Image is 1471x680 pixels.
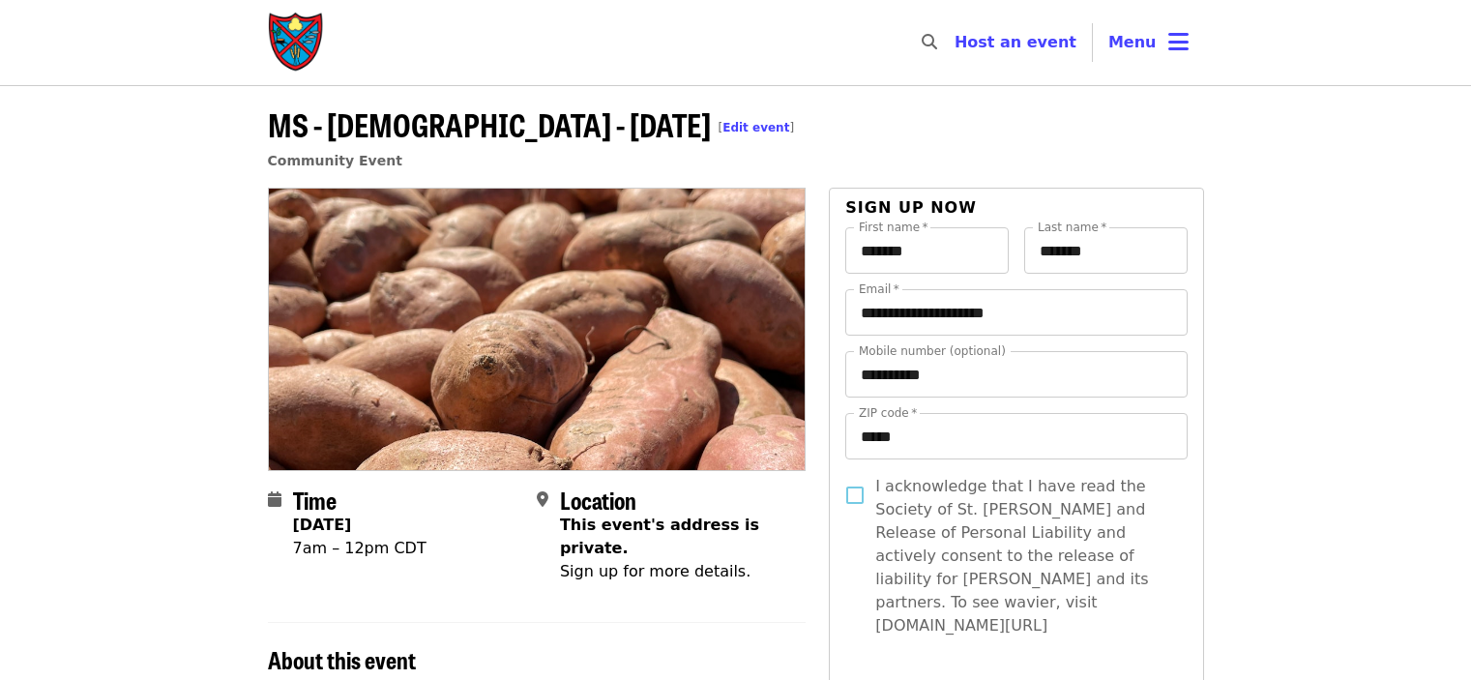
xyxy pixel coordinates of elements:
label: Mobile number (optional) [859,345,1006,357]
span: Menu [1108,33,1157,51]
span: Location [560,483,636,517]
span: Sign up now [845,198,977,217]
label: ZIP code [859,407,917,419]
button: Toggle account menu [1093,19,1204,66]
img: Society of St. Andrew - Home [268,12,326,74]
i: map-marker-alt icon [537,490,548,509]
label: First name [859,222,928,233]
span: [ ] [719,121,795,134]
span: MS - [DEMOGRAPHIC_DATA] - [DATE] [268,102,795,147]
input: First name [845,227,1009,274]
img: MS - Tulane Baptist Church - 10-18-25 organized by Society of St. Andrew [269,189,806,469]
strong: [DATE] [293,516,352,534]
a: Edit event [722,121,789,134]
a: Community Event [268,153,402,168]
input: ZIP code [845,413,1187,459]
input: Email [845,289,1187,336]
i: bars icon [1168,28,1189,56]
span: About this event [268,642,416,676]
input: Search [949,19,964,66]
span: This event's address is private. [560,516,759,557]
div: 7am – 12pm CDT [293,537,427,560]
label: Email [859,283,899,295]
label: Last name [1038,222,1106,233]
i: calendar icon [268,490,281,509]
input: Last name [1024,227,1188,274]
a: Host an event [955,33,1076,51]
i: search icon [922,33,937,51]
span: Time [293,483,337,517]
span: I acknowledge that I have read the Society of St. [PERSON_NAME] and Release of Personal Liability... [875,475,1171,637]
input: Mobile number (optional) [845,351,1187,398]
span: Sign up for more details. [560,562,750,580]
